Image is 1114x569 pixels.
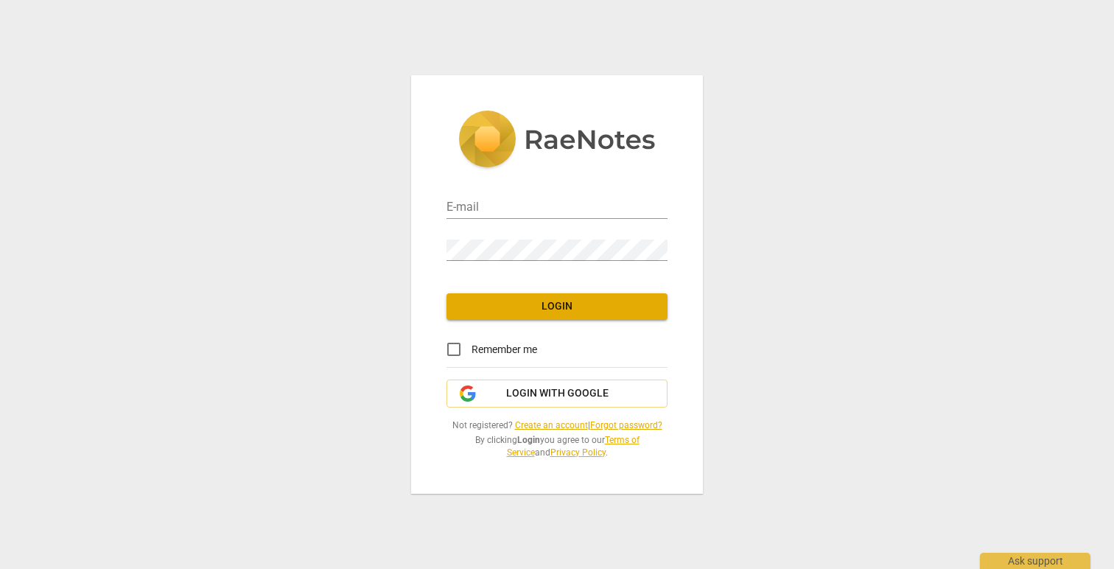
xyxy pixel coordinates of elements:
a: Forgot password? [590,420,662,430]
a: Privacy Policy [550,447,606,458]
a: Terms of Service [507,435,640,458]
button: Login [446,293,668,320]
img: 5ac2273c67554f335776073100b6d88f.svg [458,111,656,171]
span: Login [458,299,656,314]
a: Create an account [515,420,588,430]
span: Remember me [472,342,537,357]
div: Ask support [980,553,1090,569]
span: By clicking you agree to our and . [446,434,668,458]
b: Login [517,435,540,445]
button: Login with Google [446,380,668,408]
span: Not registered? | [446,419,668,432]
span: Login with Google [506,386,609,401]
